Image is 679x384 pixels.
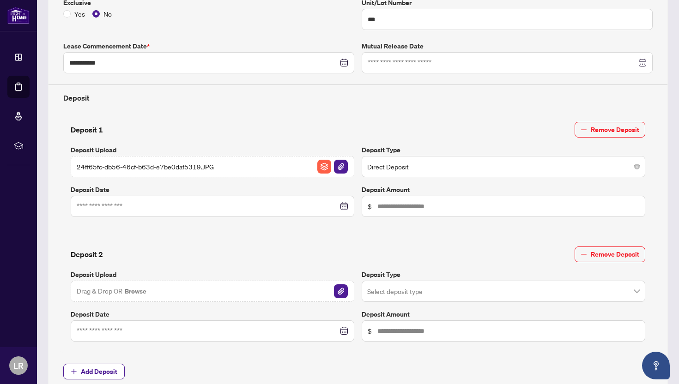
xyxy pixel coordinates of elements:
[634,164,640,169] span: close-circle
[581,126,587,133] span: minus
[81,364,117,379] span: Add Deposit
[63,364,125,379] button: Add Deposit
[71,156,354,177] span: 24ff65fc-db56-46cf-b63d-e7be0daf5319.JPGFile ArchiveFile Attachement
[334,160,348,174] img: File Attachement
[362,270,645,280] label: Deposit Type
[71,249,103,260] h4: Deposit 2
[77,162,214,172] span: 24ff65fc-db56-46cf-b63d-e7be0daf5319.JPG
[581,251,587,258] span: minus
[334,284,348,298] img: File Attachement
[591,122,639,137] span: Remove Deposit
[362,41,653,51] label: Mutual Release Date
[124,285,147,297] button: Browse
[71,185,354,195] label: Deposit Date
[362,145,645,155] label: Deposit Type
[77,285,147,297] span: Drag & Drop OR
[71,9,89,19] span: Yes
[368,201,372,211] span: $
[71,145,354,155] label: Deposit Upload
[7,7,30,24] img: logo
[71,270,354,280] label: Deposit Upload
[71,309,354,319] label: Deposit Date
[362,309,645,319] label: Deposit Amount
[642,352,670,379] button: Open asap
[71,124,103,135] h4: Deposit 1
[575,122,645,138] button: Remove Deposit
[100,9,115,19] span: No
[333,159,348,174] button: File Attachement
[333,284,348,299] button: File Attachement
[71,281,354,302] span: Drag & Drop OR BrowseFile Attachement
[13,359,24,372] span: LR
[63,92,653,103] h4: Deposit
[317,160,331,174] img: File Archive
[362,185,645,195] label: Deposit Amount
[368,326,372,336] span: $
[317,159,332,174] button: File Archive
[367,158,640,175] span: Direct Deposit
[63,41,354,51] label: Lease Commencement Date
[71,368,77,375] span: plus
[575,246,645,262] button: Remove Deposit
[591,247,639,262] span: Remove Deposit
